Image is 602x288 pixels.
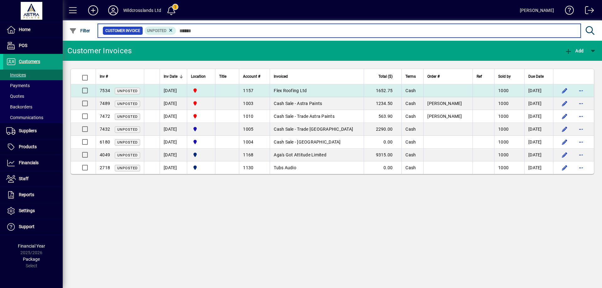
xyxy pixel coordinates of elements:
span: Add [565,48,584,53]
a: Products [3,139,63,155]
button: Edit [560,86,570,96]
span: Invoiced [274,73,288,80]
td: [DATE] [160,97,187,110]
button: More options [576,137,586,147]
span: Unposted [117,140,138,144]
span: Panmure [191,164,211,171]
span: 4049 [100,152,110,157]
span: Cash Sale - [GEOGRAPHIC_DATA] [274,139,341,144]
span: Unposted [117,102,138,106]
span: 1000 [498,127,509,132]
span: 1130 [243,165,253,170]
td: 9315.00 [364,149,401,161]
span: [PERSON_NAME] [427,114,462,119]
span: Account # [243,73,260,80]
span: 1004 [243,139,253,144]
span: 1000 [498,152,509,157]
span: POS [19,43,27,48]
a: Suppliers [3,123,63,139]
a: Quotes [3,91,63,102]
div: Due Date [528,73,549,80]
div: Ref [477,73,490,80]
button: More options [576,124,586,134]
span: Financials [19,160,39,165]
div: Inv # [100,73,140,80]
span: [PERSON_NAME] [427,101,462,106]
button: Filter [68,25,92,36]
span: 1000 [498,139,509,144]
span: 1005 [243,127,253,132]
span: Inv Date [164,73,177,80]
div: Total ($) [368,73,398,80]
span: Support [19,224,34,229]
span: Flex Roofing Ltd [274,88,307,93]
td: [DATE] [524,110,553,123]
button: Add [563,45,585,56]
td: [DATE] [160,161,187,174]
span: Cash Sale - Trade [GEOGRAPHIC_DATA] [274,127,353,132]
span: Cash Sale - Trade Astra Paints [274,114,335,119]
td: 0.00 [364,161,401,174]
span: Settings [19,208,35,213]
mat-chip: Customer Invoice Status: Unposted [145,27,176,35]
a: Staff [3,171,63,187]
span: Due Date [528,73,544,80]
td: [DATE] [160,110,187,123]
button: Edit [560,124,570,134]
span: 1000 [498,165,509,170]
span: Cash [405,88,416,93]
td: [DATE] [524,136,553,149]
td: [DATE] [524,97,553,110]
span: Package [23,257,40,262]
a: Invoices [3,70,63,80]
td: [DATE] [524,123,553,136]
td: [DATE] [524,161,553,174]
td: 563.90 [364,110,401,123]
span: Terms [405,73,416,80]
span: Ref [477,73,482,80]
span: Unposted [117,153,138,157]
span: Products [19,144,37,149]
span: 1168 [243,152,253,157]
span: Title [219,73,226,80]
td: 1234.50 [364,97,401,110]
a: Reports [3,187,63,203]
span: 1000 [498,101,509,106]
span: Christchurch [191,139,211,145]
td: 0.00 [364,136,401,149]
span: Unposted [147,29,166,33]
button: Add [83,5,103,16]
div: Account # [243,73,266,80]
span: Home [19,27,30,32]
span: Cash [405,165,416,170]
a: Support [3,219,63,235]
span: Reports [19,192,34,197]
div: [PERSON_NAME] [520,5,554,15]
button: More options [576,150,586,160]
td: [DATE] [160,84,187,97]
div: Inv Date [164,73,183,80]
span: 1003 [243,101,253,106]
a: Backorders [3,102,63,112]
span: 1000 [498,88,509,93]
button: Profile [103,5,123,16]
span: Financial Year [18,243,45,249]
span: Panmure [191,151,211,158]
td: [DATE] [160,136,187,149]
span: Onehunga [191,113,211,120]
td: [DATE] [524,84,553,97]
span: Communications [6,115,43,120]
span: Staff [19,176,29,181]
a: Communications [3,112,63,123]
span: Order # [427,73,440,80]
div: Location [191,73,211,80]
span: Cash [405,101,416,106]
span: Tubs Audio [274,165,296,170]
div: Title [219,73,235,80]
a: Logout [580,1,594,22]
button: More options [576,98,586,108]
span: Quotes [6,94,24,99]
button: Edit [560,98,570,108]
div: Invoiced [274,73,360,80]
a: Knowledge Base [560,1,574,22]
